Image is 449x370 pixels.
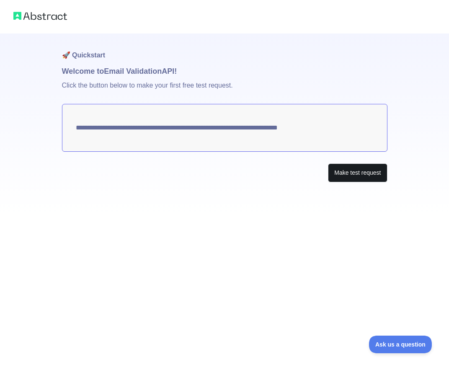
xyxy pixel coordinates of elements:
button: Make test request [328,163,387,182]
h1: 🚀 Quickstart [62,34,387,65]
h1: Welcome to Email Validation API! [62,65,387,77]
img: Abstract logo [13,10,67,22]
iframe: Toggle Customer Support [369,336,432,353]
p: Click the button below to make your first free test request. [62,77,387,104]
